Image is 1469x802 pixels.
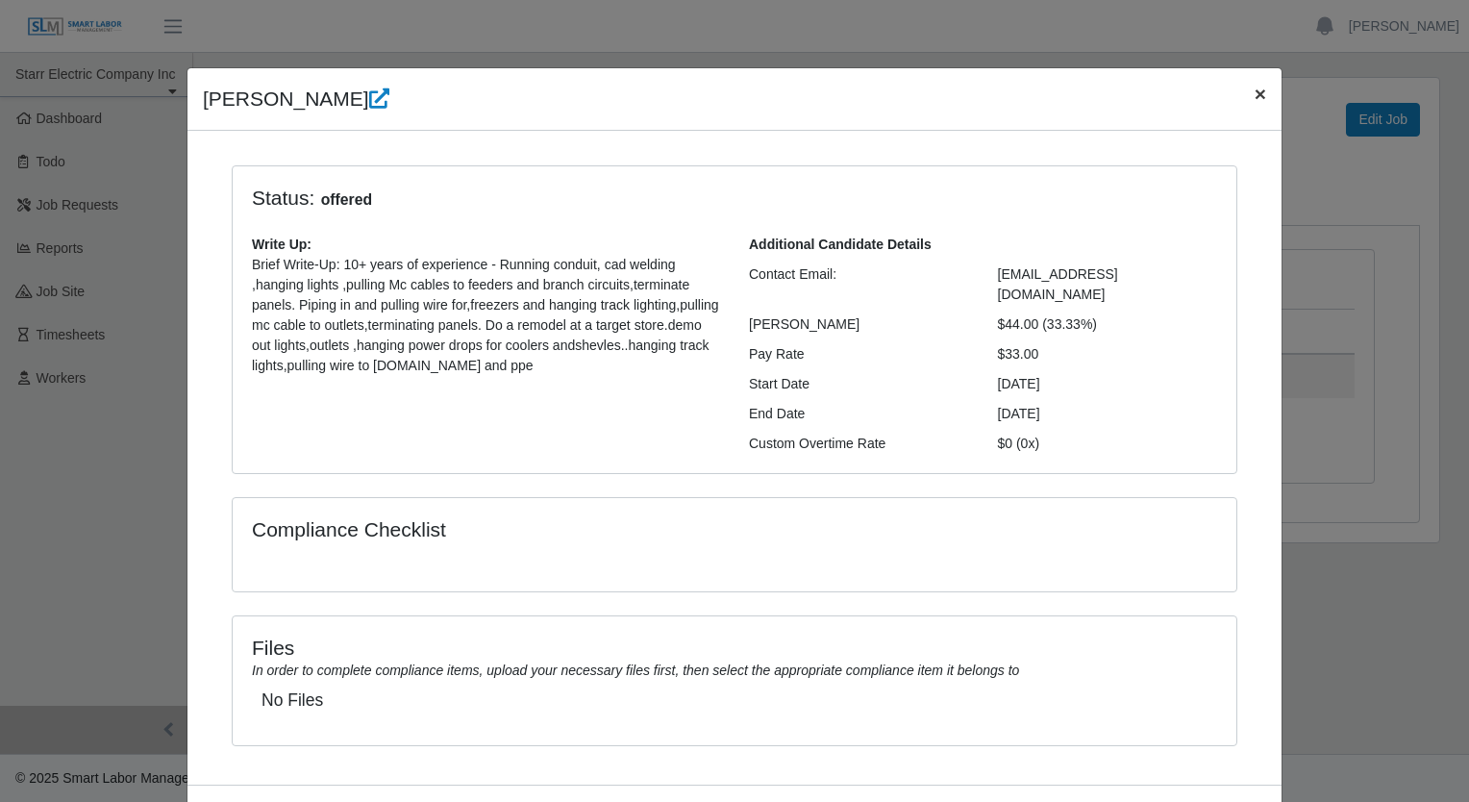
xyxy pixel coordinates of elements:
[203,84,389,114] h4: [PERSON_NAME]
[734,434,983,454] div: Custom Overtime Rate
[998,436,1040,451] span: $0 (0x)
[998,406,1040,421] span: [DATE]
[734,344,983,364] div: Pay Rate
[1255,83,1266,105] span: ×
[252,663,1019,678] i: In order to complete compliance items, upload your necessary files first, then select the appropr...
[252,517,885,541] h4: Compliance Checklist
[983,314,1232,335] div: $44.00 (33.33%)
[252,237,311,252] b: Write Up:
[734,314,983,335] div: [PERSON_NAME]
[252,255,720,376] p: Brief Write-Up: 10+ years of experience - Running conduit, cad welding ,hanging lights ,pulling M...
[983,344,1232,364] div: $33.00
[983,374,1232,394] div: [DATE]
[261,690,1208,711] h5: No Files
[734,404,983,424] div: End Date
[734,264,983,305] div: Contact Email:
[749,237,932,252] b: Additional Candidate Details
[734,374,983,394] div: Start Date
[252,636,1217,660] h4: Files
[998,266,1118,302] span: [EMAIL_ADDRESS][DOMAIN_NAME]
[252,186,969,212] h4: Status:
[314,188,378,212] span: offered
[1239,68,1282,119] button: Close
